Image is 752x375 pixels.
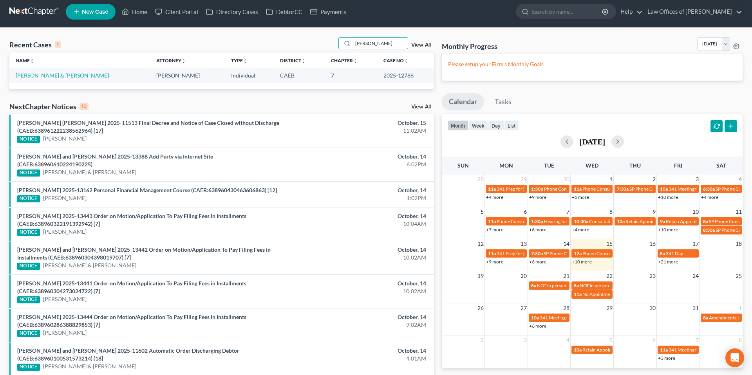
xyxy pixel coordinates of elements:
[572,227,589,233] a: +4 more
[488,93,519,110] a: Tasks
[523,207,528,216] span: 6
[609,175,613,184] span: 1
[411,104,431,110] a: View All
[616,5,643,19] a: Help
[566,335,570,345] span: 4
[649,239,656,249] span: 16
[652,175,656,184] span: 2
[295,186,426,194] div: October, 14
[582,251,715,256] span: Phone Consultation for [GEOGRAPHIC_DATA][PERSON_NAME]
[17,347,239,362] a: [PERSON_NAME] and [PERSON_NAME] 2025-11602 Automatic Order Discharging Debtor (CAEB:6389601005315...
[499,162,513,169] span: Mon
[660,186,668,192] span: 10a
[497,251,560,256] span: 341 Prep for [PERSON_NAME]
[43,362,136,370] a: [PERSON_NAME] & [PERSON_NAME]
[660,218,665,224] span: 9a
[566,207,570,216] span: 7
[9,102,89,111] div: NextChapter Notices
[480,335,484,345] span: 2
[477,303,484,313] span: 26
[457,162,469,169] span: Sun
[658,227,678,233] a: +10 more
[17,187,277,193] a: [PERSON_NAME] 2025-13162 Personal Financial Management Course (CAEB:638960430463606863) [12]
[574,291,582,297] span: 11a
[562,303,570,313] span: 28
[520,303,528,313] span: 27
[225,68,274,83] td: Individual
[520,239,528,249] span: 13
[529,227,546,233] a: +6 more
[574,251,582,256] span: 12a
[649,303,656,313] span: 30
[606,239,613,249] span: 15
[544,251,635,256] span: SP Phone Consultation for [PERSON_NAME]
[609,335,613,345] span: 5
[295,347,426,355] div: October, 14
[477,175,484,184] span: 28
[658,355,675,361] a: +3 more
[544,162,554,169] span: Tue
[562,271,570,281] span: 21
[325,68,377,83] td: 7
[9,40,61,49] div: Recent Cases
[625,218,712,224] span: Retain Appointment for [PERSON_NAME]
[150,68,224,83] td: [PERSON_NAME]
[43,261,136,269] a: [PERSON_NAME] & [PERSON_NAME]
[488,218,496,224] span: 11a
[17,195,40,202] div: NOTICE
[531,4,603,19] input: Search by name...
[658,194,678,200] a: +10 more
[649,271,656,281] span: 23
[447,120,468,131] button: month
[488,120,504,131] button: day
[537,283,596,288] span: NOT in person appointments
[17,119,279,134] a: [PERSON_NAME] [PERSON_NAME] 2025-11513 Final Decree and Notice of Case Closed without Discharge (...
[43,228,87,236] a: [PERSON_NAME]
[695,335,700,345] span: 7
[442,93,484,110] a: Calendar
[692,239,700,249] span: 17
[589,218,660,224] span: Consultation for [PERSON_NAME]
[617,186,629,192] span: 7:30a
[497,186,560,192] span: 341 Prep for [PERSON_NAME]
[43,329,87,337] a: [PERSON_NAME]
[295,246,426,254] div: October, 14
[306,5,350,19] a: Payments
[574,186,582,192] span: 11a
[738,335,743,345] span: 8
[43,135,87,142] a: [PERSON_NAME]
[17,296,40,303] div: NOTICE
[531,283,536,288] span: 8a
[582,291,661,297] span: No Apointments for [PERSON_NAME]
[606,303,613,313] span: 29
[181,59,186,63] i: unfold_more
[295,313,426,321] div: October, 14
[82,9,108,15] span: New Case
[295,321,426,329] div: 9:02AM
[574,218,588,224] span: 10:30a
[540,315,652,321] span: 341 Meeting for [PERSON_NAME] & [PERSON_NAME]
[411,42,431,48] a: View All
[529,323,546,329] a: +6 more
[703,218,708,224] span: 8a
[17,364,40,371] div: NOTICE
[17,136,40,143] div: NOTICE
[735,239,743,249] span: 18
[468,120,488,131] button: week
[43,295,87,303] a: [PERSON_NAME]
[151,5,202,19] a: Client Portal
[80,103,89,110] div: 10
[582,347,669,353] span: Retain Appointment for [PERSON_NAME]
[486,227,503,233] a: +7 more
[486,259,503,265] a: +9 more
[30,59,34,63] i: unfold_more
[295,254,426,261] div: 10:02AM
[477,239,484,249] span: 12
[274,68,325,83] td: CAEB
[377,68,434,83] td: 2025-12786
[17,246,271,261] a: [PERSON_NAME] and [PERSON_NAME] 2025-13442 Order on Motion/Application To Pay Filing Fees in Inst...
[725,348,744,367] div: Open Intercom Messenger
[16,72,109,79] a: [PERSON_NAME] & [PERSON_NAME]
[17,229,40,236] div: NOTICE
[16,58,34,63] a: Nameunfold_more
